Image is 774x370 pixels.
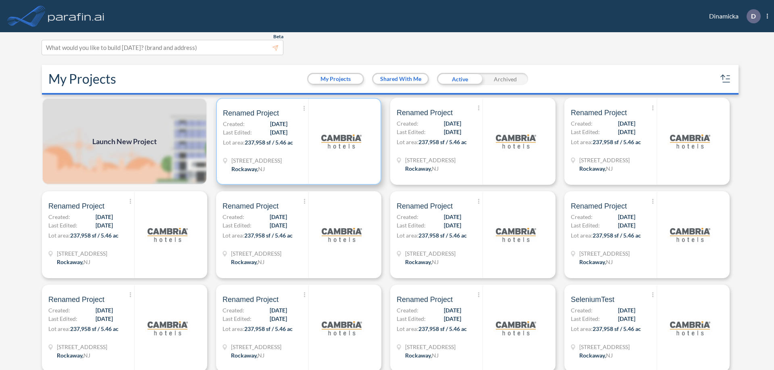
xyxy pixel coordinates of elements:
[96,306,113,314] span: [DATE]
[48,221,77,229] span: Last Edited:
[373,74,428,84] button: Shared With Me
[606,352,613,359] span: NJ
[273,33,283,40] span: Beta
[231,258,264,266] div: Rockaway, NJ
[57,351,90,360] div: Rockaway, NJ
[83,258,90,265] span: NJ
[223,306,244,314] span: Created:
[57,249,107,258] span: 321 Mt Hope Ave
[397,295,453,304] span: Renamed Project
[579,343,630,351] span: 321 Mt Hope Ave
[223,108,279,118] span: Renamed Project
[57,352,83,359] span: Rockaway ,
[270,120,287,128] span: [DATE]
[57,258,83,265] span: Rockaway ,
[70,232,119,239] span: 237,958 sf / 5.46 ac
[405,164,439,173] div: Rockaway, NJ
[444,119,461,128] span: [DATE]
[618,306,635,314] span: [DATE]
[579,351,613,360] div: Rockaway, NJ
[322,308,362,348] img: logo
[397,314,426,323] span: Last Edited:
[397,201,453,211] span: Renamed Project
[48,306,70,314] span: Created:
[444,221,461,229] span: [DATE]
[593,232,641,239] span: 237,958 sf / 5.46 ac
[618,213,635,221] span: [DATE]
[231,165,265,173] div: Rockaway, NJ
[571,295,614,304] span: SeleniumTest
[579,258,606,265] span: Rockaway ,
[57,258,90,266] div: Rockaway, NJ
[579,352,606,359] span: Rockaway ,
[48,201,104,211] span: Renamed Project
[571,138,593,145] span: Lot area:
[444,314,461,323] span: [DATE]
[270,306,287,314] span: [DATE]
[223,221,252,229] span: Last Edited:
[258,258,264,265] span: NJ
[42,98,207,185] a: Launch New Project
[42,98,207,185] img: add
[148,215,188,255] img: logo
[48,295,104,304] span: Renamed Project
[418,138,467,145] span: 237,958 sf / 5.46 ac
[571,128,600,136] span: Last Edited:
[405,156,456,164] span: 321 Mt Hope Ave
[444,128,461,136] span: [DATE]
[397,232,418,239] span: Lot area:
[405,351,439,360] div: Rockaway, NJ
[231,343,281,351] span: 321 Mt Hope Ave
[432,352,439,359] span: NJ
[697,9,768,23] div: Dinamicka
[444,213,461,221] span: [DATE]
[571,325,593,332] span: Lot area:
[593,138,641,145] span: 237,958 sf / 5.46 ac
[270,213,287,221] span: [DATE]
[231,165,258,172] span: Rockaway ,
[579,164,613,173] div: Rockaway, NJ
[496,308,536,348] img: logo
[397,128,426,136] span: Last Edited:
[46,8,106,24] img: logo
[571,221,600,229] span: Last Edited:
[571,306,593,314] span: Created:
[405,352,432,359] span: Rockaway ,
[571,213,593,221] span: Created:
[244,232,293,239] span: 237,958 sf / 5.46 ac
[670,308,710,348] img: logo
[223,295,279,304] span: Renamed Project
[571,108,627,118] span: Renamed Project
[593,325,641,332] span: 237,958 sf / 5.46 ac
[48,71,116,87] h2: My Projects
[321,121,362,161] img: logo
[579,258,613,266] div: Rockaway, NJ
[719,72,732,85] button: sort
[245,139,293,146] span: 237,958 sf / 5.46 ac
[322,215,362,255] img: logo
[223,139,245,146] span: Lot area:
[618,128,635,136] span: [DATE]
[397,138,418,145] span: Lot area:
[418,232,467,239] span: 237,958 sf / 5.46 ac
[432,258,439,265] span: NJ
[48,232,70,239] span: Lot area:
[231,249,281,258] span: 321 Mt Hope Ave
[397,306,418,314] span: Created:
[579,156,630,164] span: 321 Mt Hope Ave
[496,215,536,255] img: logo
[571,314,600,323] span: Last Edited:
[418,325,467,332] span: 237,958 sf / 5.46 ac
[223,201,279,211] span: Renamed Project
[270,314,287,323] span: [DATE]
[397,325,418,332] span: Lot area:
[57,343,107,351] span: 321 Mt Hope Ave
[397,213,418,221] span: Created:
[308,74,363,84] button: My Projects
[96,314,113,323] span: [DATE]
[96,213,113,221] span: [DATE]
[258,352,264,359] span: NJ
[670,215,710,255] img: logo
[405,249,456,258] span: 321 Mt Hope Ave
[48,314,77,323] span: Last Edited:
